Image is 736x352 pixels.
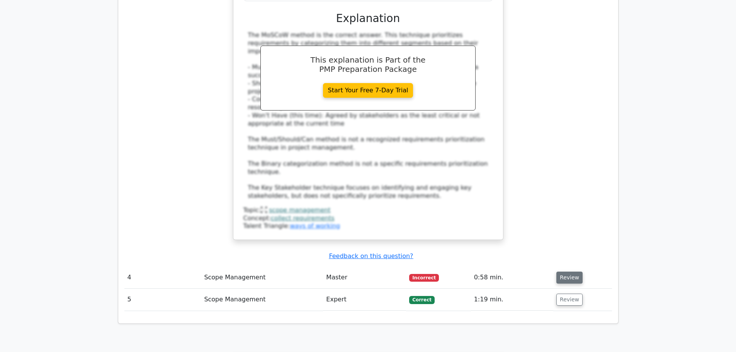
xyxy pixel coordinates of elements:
[556,272,583,284] button: Review
[471,267,553,289] td: 0:58 min.
[290,222,340,230] a: ways of working
[323,267,406,289] td: Master
[248,12,488,25] h3: Explanation
[271,214,335,222] a: collect requirements
[556,294,583,306] button: Review
[243,206,493,230] div: Talent Triangle:
[269,206,330,214] a: scope management
[471,289,553,311] td: 1:19 min.
[323,289,406,311] td: Expert
[409,296,434,304] span: Correct
[124,289,201,311] td: 5
[329,252,413,260] a: Feedback on this question?
[409,274,439,282] span: Incorrect
[243,206,493,214] div: Topic:
[201,267,323,289] td: Scope Management
[243,214,493,223] div: Concept:
[201,289,323,311] td: Scope Management
[248,31,488,200] div: The MoSCoW method is the correct answer. This technique prioritizes requirements by categorizing ...
[323,83,413,98] a: Start Your Free 7-Day Trial
[124,267,201,289] td: 4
